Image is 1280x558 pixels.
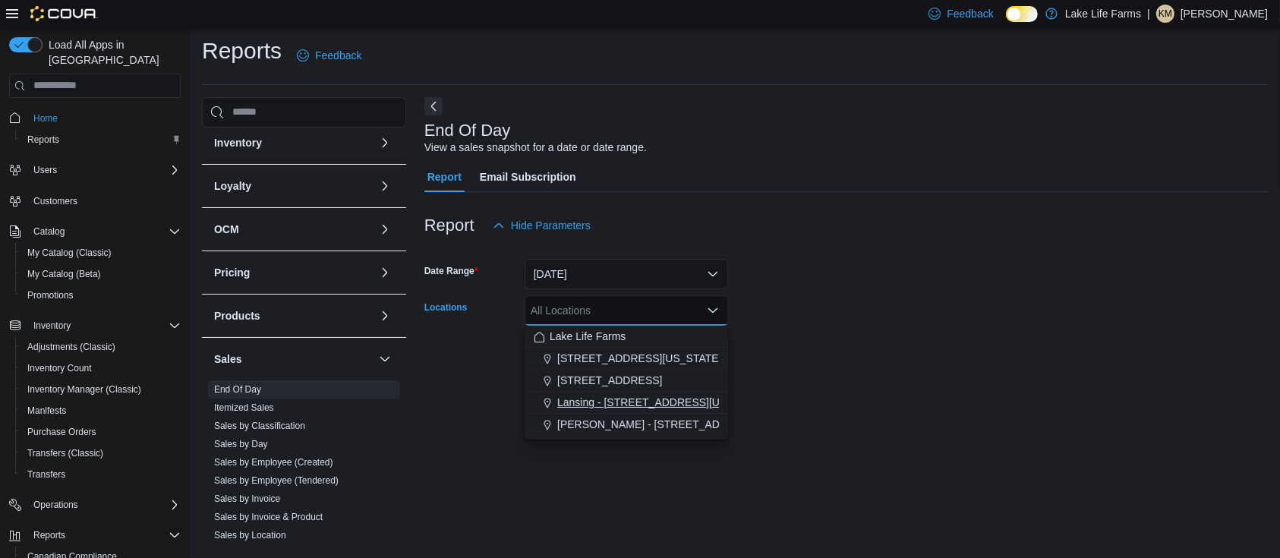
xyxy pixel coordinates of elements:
span: KM [1159,5,1172,23]
button: Sales [214,352,373,367]
a: Inventory Count [21,359,98,377]
button: Pricing [214,265,373,280]
span: Sales by Employee (Created) [214,456,333,468]
a: Promotions [21,286,80,304]
span: Feedback [947,6,993,21]
p: [PERSON_NAME] [1181,5,1268,23]
span: Load All Apps in [GEOGRAPHIC_DATA] [43,37,181,68]
span: Lansing - [STREET_ADDRESS][US_STATE] [557,395,768,410]
span: Users [33,164,57,176]
span: Report [427,162,462,192]
span: My Catalog (Beta) [21,265,181,283]
div: View a sales snapshot for a date or date range. [424,140,647,156]
a: Sales by Location [214,530,286,541]
h1: Reports [202,36,282,66]
h3: Products [214,308,260,323]
span: My Catalog (Classic) [27,247,112,259]
button: OCM [376,220,394,238]
button: Operations [3,494,187,515]
span: Adjustments (Classic) [27,341,115,353]
h3: End Of Day [424,121,511,140]
button: Inventory [27,317,77,335]
span: Inventory Count [27,362,92,374]
a: Sales by Employee (Created) [214,457,333,468]
span: End Of Day [214,383,261,396]
div: Kevin Morris Jr [1156,5,1174,23]
span: Inventory [27,317,181,335]
span: Lake Life Farms [550,329,626,344]
button: Promotions [15,285,187,306]
button: Lansing - [STREET_ADDRESS][US_STATE] [525,392,728,414]
a: Transfers [21,465,71,484]
span: Reports [21,131,181,149]
button: Reports [3,525,187,546]
button: Inventory Manager (Classic) [15,379,187,400]
span: Purchase Orders [27,426,96,438]
span: Sales by Day [214,438,268,450]
button: [STREET_ADDRESS] [525,370,728,392]
span: Customers [27,191,181,210]
button: [STREET_ADDRESS][US_STATE] [525,348,728,370]
button: Manifests [15,400,187,421]
span: Inventory Manager (Classic) [27,383,141,396]
span: Sales by Employee (Tendered) [214,474,339,487]
span: My Catalog (Classic) [21,244,181,262]
button: My Catalog (Beta) [15,263,187,285]
button: Home [3,107,187,129]
label: Date Range [424,265,478,277]
span: My Catalog (Beta) [27,268,101,280]
a: Transfers (Classic) [21,444,109,462]
span: Transfers (Classic) [27,447,103,459]
button: Products [376,307,394,325]
p: Lake Life Farms [1065,5,1141,23]
a: Sales by Employee (Tendered) [214,475,339,486]
span: Transfers [27,468,65,481]
p: | [1147,5,1150,23]
a: Adjustments (Classic) [21,338,121,356]
button: Inventory Count [15,358,187,379]
a: Reports [21,131,65,149]
button: Transfers (Classic) [15,443,187,464]
span: Adjustments (Classic) [21,338,181,356]
span: Home [27,109,181,128]
span: Transfers (Classic) [21,444,181,462]
span: Sales by Classification [214,420,305,432]
span: Manifests [27,405,66,417]
span: Customers [33,195,77,207]
input: Dark Mode [1006,6,1038,22]
img: Cova [30,6,98,21]
span: Sales by Invoice [214,493,280,505]
button: Purchase Orders [15,421,187,443]
span: Sales by Location [214,529,286,541]
h3: Sales [214,352,242,367]
span: [PERSON_NAME] - [STREET_ADDRESS] [557,417,759,432]
span: Promotions [21,286,181,304]
button: Catalog [3,221,187,242]
span: Catalog [33,225,65,238]
a: Sales by Invoice & Product [214,512,323,522]
a: My Catalog (Classic) [21,244,118,262]
button: Products [214,308,373,323]
h3: Pricing [214,265,250,280]
button: [DATE] [525,259,728,289]
button: Loyalty [376,177,394,195]
span: Email Subscription [480,162,576,192]
span: [STREET_ADDRESS] [557,373,662,388]
button: Sales [376,350,394,368]
button: Operations [27,496,84,514]
span: Dark Mode [1006,22,1007,23]
span: Operations [27,496,181,514]
button: Users [3,159,187,181]
button: Inventory [376,134,394,152]
button: Next [424,97,443,115]
span: Inventory Manager (Classic) [21,380,181,399]
button: Reports [15,129,187,150]
button: Transfers [15,464,187,485]
span: Transfers [21,465,181,484]
a: Manifests [21,402,72,420]
span: Inventory Count [21,359,181,377]
button: Inventory [3,315,187,336]
span: Sales by Invoice & Product [214,511,323,523]
button: Inventory [214,135,373,150]
span: Manifests [21,402,181,420]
